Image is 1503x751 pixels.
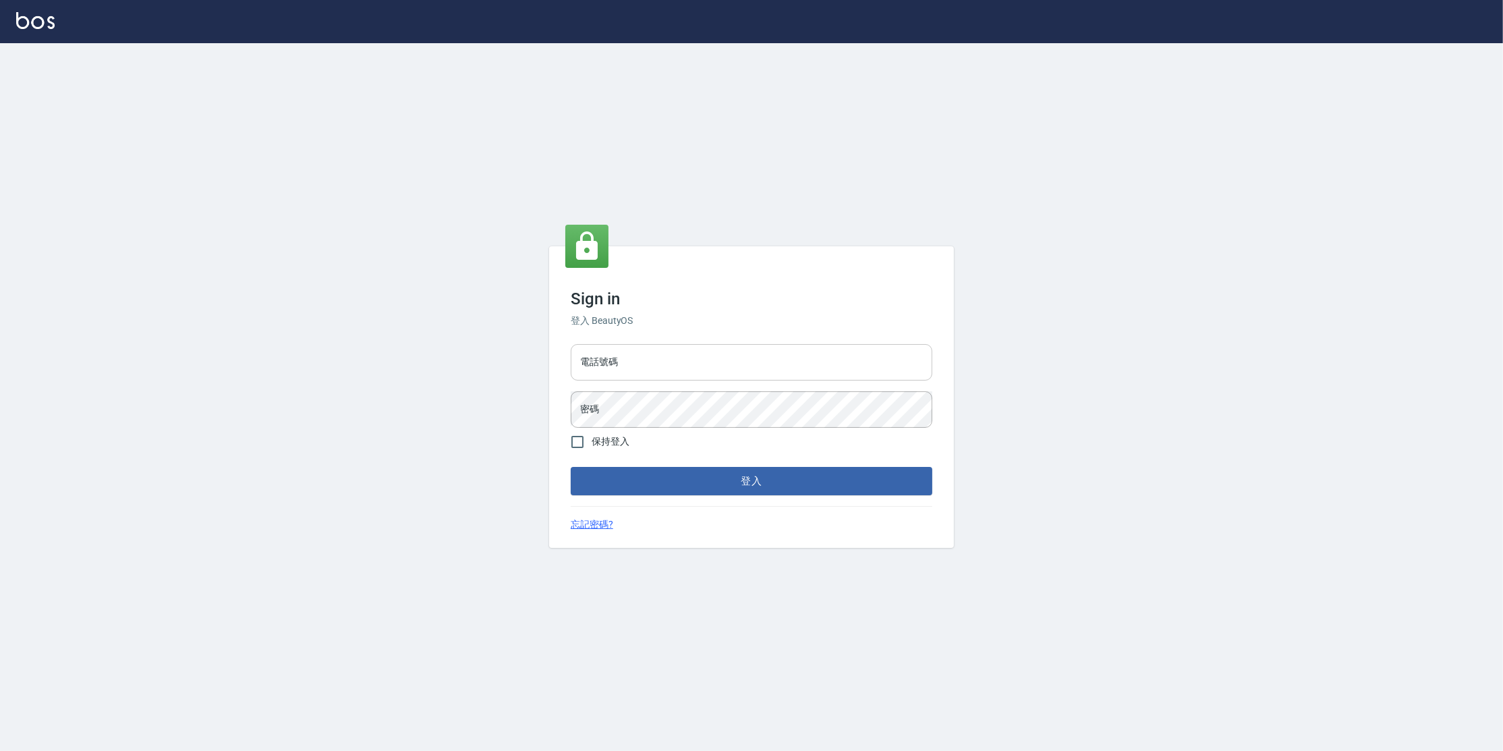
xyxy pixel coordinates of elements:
h6: 登入 BeautyOS [571,314,932,328]
img: Logo [16,12,55,29]
a: 忘記密碼? [571,518,613,532]
span: 保持登入 [592,435,629,449]
button: 登入 [571,467,932,495]
h3: Sign in [571,289,932,308]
